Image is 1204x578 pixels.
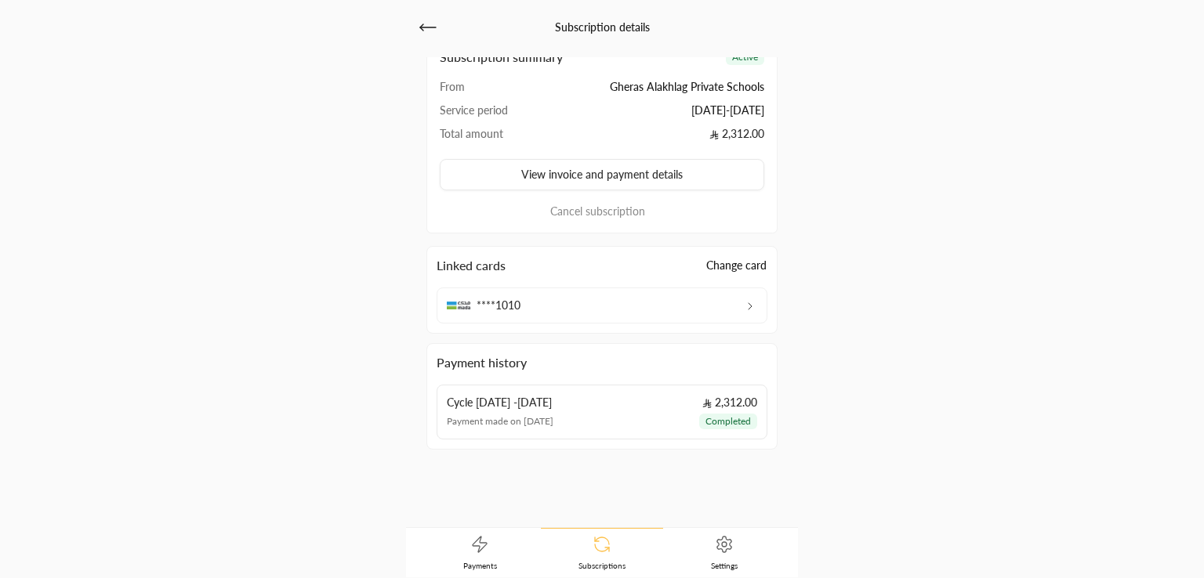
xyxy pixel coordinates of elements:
span: Settings [711,560,738,571]
span: completed [705,415,751,428]
span: Cycle [DATE] - [DATE] [447,395,552,410]
span: Payments [463,560,497,571]
h2: Payment history [437,353,768,372]
a: Settings [663,529,785,577]
span: Payment made on [DATE] [447,415,553,428]
td: From [440,79,539,103]
h2: Linked cards [437,256,506,275]
td: Total amount [440,126,539,150]
span: 2,312.00 [702,395,758,410]
h2: Subscription summary [440,48,563,67]
img: card logo [447,302,470,309]
button: View invoice and payment details [440,159,765,190]
button: Cancel subscription [440,203,765,220]
td: [DATE] - [DATE] [539,103,765,126]
a: Payments [419,529,541,577]
a: Subscriptions [541,528,663,577]
td: Gheras Alakhlag Private Schools [539,79,765,103]
td: Service period [440,103,539,126]
td: 2,312.00 [539,126,765,150]
h2: Subscription details [555,20,650,35]
span: Subscriptions [578,560,626,571]
span: active [732,51,758,63]
button: Change card [705,257,767,274]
